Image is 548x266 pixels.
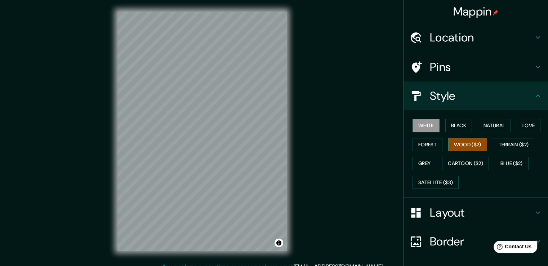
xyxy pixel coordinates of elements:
[413,138,442,151] button: Forest
[413,157,436,170] button: Grey
[404,53,548,81] div: Pins
[493,138,535,151] button: Terrain ($2)
[413,176,459,189] button: Satellite ($3)
[117,12,287,251] canvas: Map
[430,60,534,74] h4: Pins
[430,89,534,103] h4: Style
[404,23,548,52] div: Location
[517,119,540,132] button: Love
[453,4,499,19] h4: Mappin
[484,238,540,258] iframe: Help widget launcher
[404,81,548,110] div: Style
[430,234,534,249] h4: Border
[430,30,534,45] h4: Location
[275,239,283,247] button: Toggle attribution
[495,157,529,170] button: Blue ($2)
[442,157,489,170] button: Cartoon ($2)
[493,10,499,15] img: pin-icon.png
[478,119,511,132] button: Natural
[448,138,487,151] button: Wood ($2)
[430,205,534,220] h4: Layout
[445,119,472,132] button: Black
[413,119,440,132] button: White
[404,227,548,256] div: Border
[404,198,548,227] div: Layout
